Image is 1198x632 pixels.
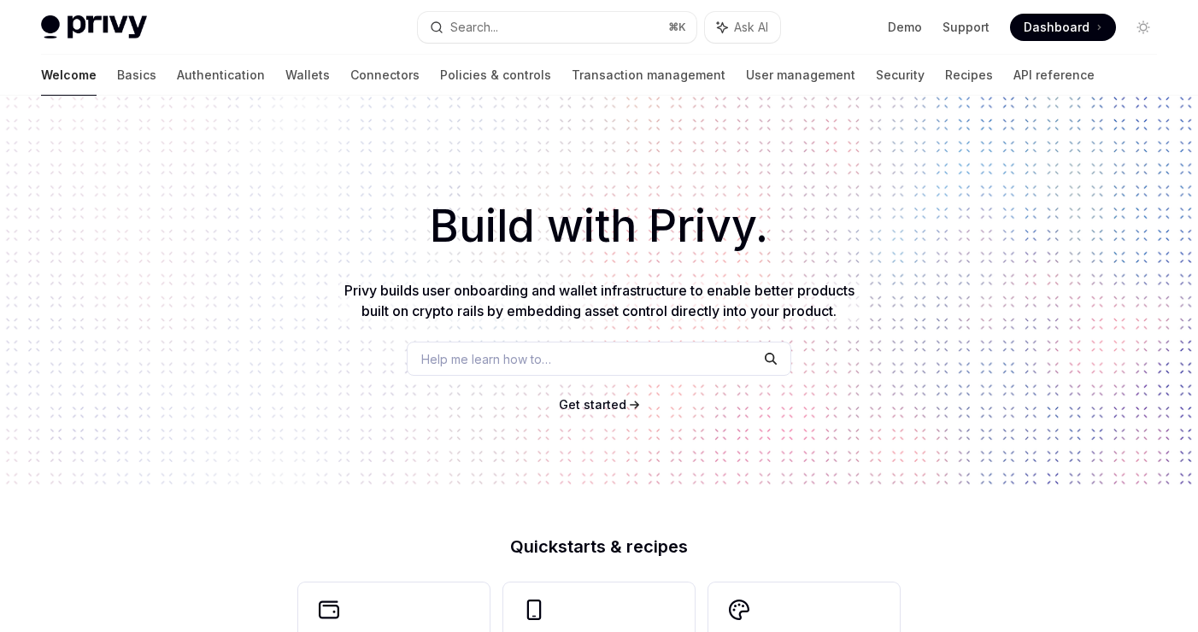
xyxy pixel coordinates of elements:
a: Get started [559,396,626,413]
span: Help me learn how to… [421,350,551,368]
a: Policies & controls [440,55,551,96]
button: Ask AI [705,12,780,43]
span: Get started [559,397,626,412]
img: light logo [41,15,147,39]
a: Wallets [285,55,330,96]
button: Search...⌘K [418,12,697,43]
div: Search... [450,17,498,38]
h1: Build with Privy. [27,193,1171,260]
span: Dashboard [1024,19,1089,36]
a: Demo [888,19,922,36]
a: User management [746,55,855,96]
a: Basics [117,55,156,96]
a: Support [943,19,990,36]
button: Toggle dark mode [1130,14,1157,41]
a: Welcome [41,55,97,96]
a: Authentication [177,55,265,96]
a: Security [876,55,925,96]
a: Transaction management [572,55,725,96]
a: API reference [1013,55,1095,96]
h2: Quickstarts & recipes [298,538,900,555]
a: Recipes [945,55,993,96]
span: ⌘ K [668,20,686,34]
span: Privy builds user onboarding and wallet infrastructure to enable better products built on crypto ... [344,282,854,319]
a: Dashboard [1010,14,1116,41]
span: Ask AI [734,19,768,36]
a: Connectors [350,55,420,96]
